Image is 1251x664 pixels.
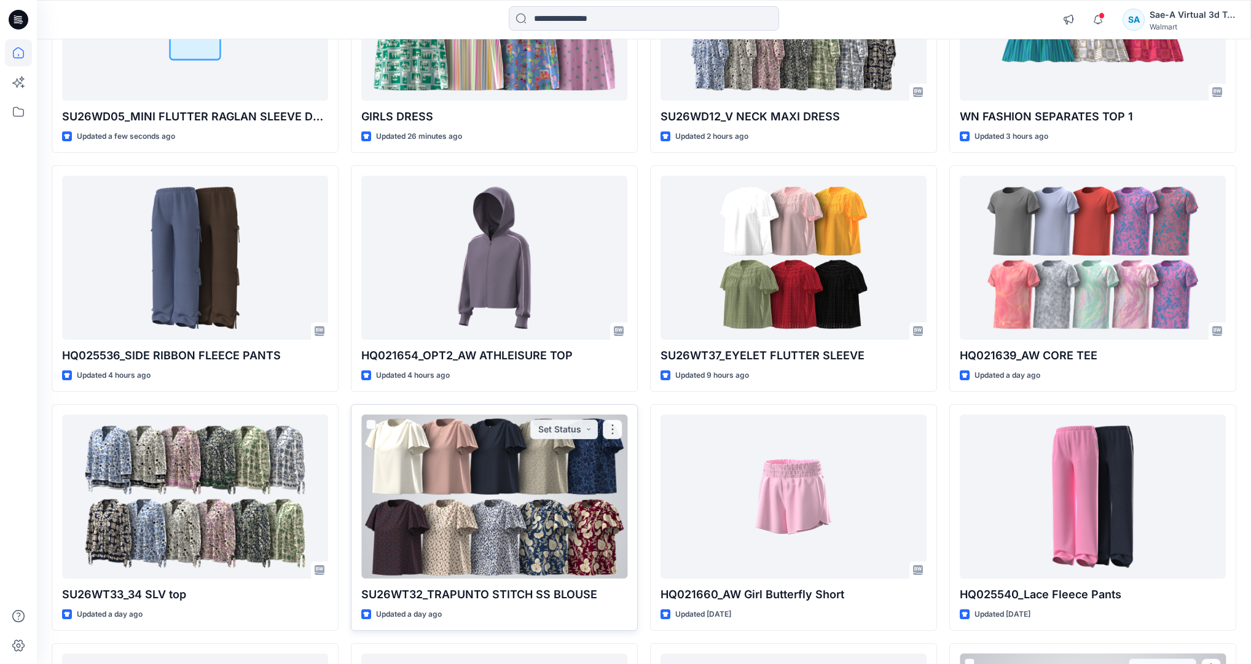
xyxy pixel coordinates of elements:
p: HQ021654_OPT2_AW ATHLEISURE TOP [361,347,627,364]
p: Updated 9 hours ago [675,369,749,382]
p: SU26WT33_34 SLV top [62,586,328,603]
p: SU26WD12_V NECK MAXI DRESS [661,108,927,125]
p: Updated a day ago [975,369,1040,382]
p: Updated [DATE] [975,608,1030,621]
a: HQ021639_AW CORE TEE [960,176,1226,339]
p: HQ025536_SIDE RIBBON FLEECE PANTS [62,347,328,364]
a: HQ025540_Lace Fleece Pants [960,415,1226,578]
p: GIRLS DRESS [361,108,627,125]
a: SU26WT32_TRAPUNTO STITCH SS BLOUSE [361,415,627,578]
p: HQ025540_Lace Fleece Pants [960,586,1226,603]
p: HQ021639_AW CORE TEE [960,347,1226,364]
div: SA [1123,9,1145,31]
p: Updated 26 minutes ago [376,130,462,143]
p: Updated 4 hours ago [77,369,151,382]
p: Updated 3 hours ago [975,130,1048,143]
p: SU26WD05_MINI FLUTTER RAGLAN SLEEVE DRESS [62,108,328,125]
a: HQ021654_OPT2_AW ATHLEISURE TOP [361,176,627,339]
p: Updated 4 hours ago [376,369,450,382]
a: SU26WT33_34 SLV top [62,415,328,578]
p: Updated [DATE] [675,608,731,621]
p: Updated a day ago [77,608,143,621]
p: Updated 2 hours ago [675,130,748,143]
a: HQ025536_SIDE RIBBON FLEECE PANTS [62,176,328,339]
a: SU26WT37_EYELET FLUTTER SLEEVE [661,176,927,339]
p: HQ021660_AW Girl Butterfly Short [661,586,927,603]
div: Sae-A Virtual 3d Team [1150,7,1236,22]
a: HQ021660_AW Girl Butterfly Short [661,415,927,578]
div: Walmart [1150,22,1236,31]
p: SU26WT37_EYELET FLUTTER SLEEVE [661,347,927,364]
p: Updated a few seconds ago [77,130,175,143]
p: WN FASHION SEPARATES TOP 1 [960,108,1226,125]
p: Updated a day ago [376,608,442,621]
p: SU26WT32_TRAPUNTO STITCH SS BLOUSE [361,586,627,603]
